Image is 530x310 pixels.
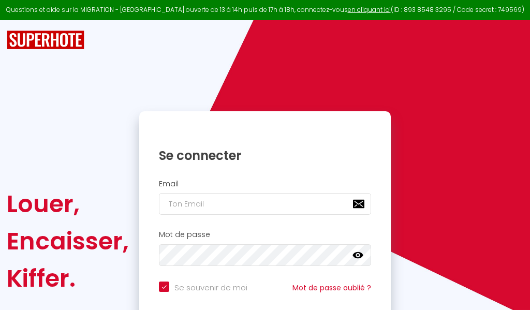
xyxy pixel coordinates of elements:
div: Kiffer. [7,260,129,297]
h2: Mot de passe [159,230,371,239]
input: Ton Email [159,193,371,215]
div: Encaisser, [7,223,129,260]
img: SuperHote logo [7,31,84,50]
h1: Se connecter [159,147,371,164]
div: Louer, [7,185,129,223]
a: en cliquant ici [348,5,391,14]
h2: Email [159,180,371,188]
a: Mot de passe oublié ? [292,283,371,293]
